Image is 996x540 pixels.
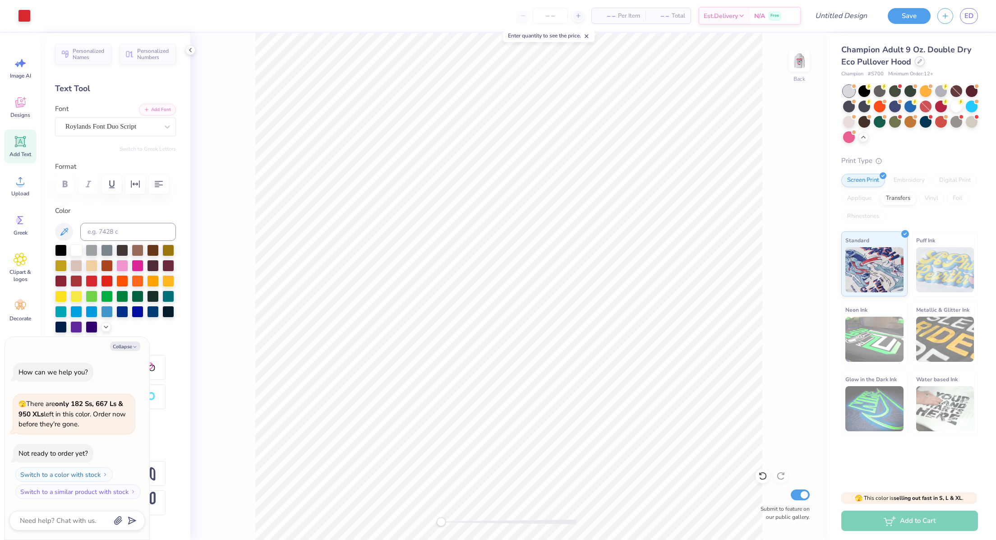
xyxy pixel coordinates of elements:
button: Save [888,8,931,24]
button: Switch to a similar product with stock [15,485,141,499]
span: Clipart & logos [5,268,35,283]
div: Applique [841,192,877,205]
button: Collapse [110,342,140,351]
div: Text Tool [55,83,176,95]
img: Neon Ink [845,317,904,362]
div: Rhinestones [841,210,885,223]
span: There are left in this color. Order now before they're gone. [18,399,126,429]
span: – – [597,11,615,21]
label: Color [55,206,176,216]
div: Back [793,75,805,83]
span: Champion Adult 9 Oz. Double Dry Eco Pullover Hood [841,44,971,67]
input: – – [533,8,568,24]
div: Not ready to order yet? [18,449,88,458]
span: Water based Ink [916,374,958,384]
img: Standard [845,247,904,292]
span: Add Text [9,151,31,158]
span: Neon Ink [845,305,867,314]
div: Foil [947,192,968,205]
img: Puff Ink [916,247,974,292]
span: N/A [754,11,765,21]
button: Switch to a color with stock [15,467,113,482]
span: Champion [841,70,863,78]
strong: selling out fast in S, L & XL [894,494,962,502]
span: Personalized Names [73,48,106,60]
button: Personalized Numbers [120,44,176,65]
span: Per Item [618,11,640,21]
button: Add Font [139,104,176,115]
span: Glow in the Dark Ink [845,374,897,384]
img: Back [790,52,808,70]
span: Upload [11,190,29,197]
div: Vinyl [919,192,944,205]
img: Water based Ink [916,386,974,431]
button: Switch to Greek Letters [120,145,176,152]
img: Switch to a color with stock [102,472,108,477]
span: – – [651,11,669,21]
div: Transfers [880,192,916,205]
img: Glow in the Dark Ink [845,386,904,431]
input: e.g. 7428 c [80,223,176,241]
div: Embroidery [888,174,931,187]
span: Minimum Order: 12 + [888,70,933,78]
span: Est. Delivery [704,11,738,21]
span: Greek [14,229,28,236]
img: Switch to a similar product with stock [130,489,136,494]
label: Font [55,104,69,114]
span: 🫣 [855,494,862,503]
span: Standard [845,235,869,245]
div: Screen Print [841,174,885,187]
div: Print Type [841,156,978,166]
input: Untitled Design [808,7,874,25]
span: Designs [10,111,30,119]
span: This color is . [855,494,964,502]
span: Personalized Numbers [137,48,171,60]
label: Submit to feature on our public gallery. [756,505,810,521]
label: Format [55,162,176,172]
div: How can we help you? [18,368,88,377]
span: # S700 [868,70,884,78]
strong: only 182 Ss, 667 Ls & 950 XLs [18,399,123,419]
span: Metallic & Glitter Ink [916,305,969,314]
span: 🫣 [18,400,26,408]
div: Digital Print [933,174,977,187]
span: Total [672,11,685,21]
span: Decorate [9,315,31,322]
span: Free [770,13,779,19]
button: Personalized Names [55,44,111,65]
a: ED [960,8,978,24]
div: Accessibility label [437,517,446,526]
span: Image AI [10,72,31,79]
div: Enter quantity to see the price. [503,29,595,42]
span: ED [964,11,973,21]
img: Metallic & Glitter Ink [916,317,974,362]
span: Puff Ink [916,235,935,245]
